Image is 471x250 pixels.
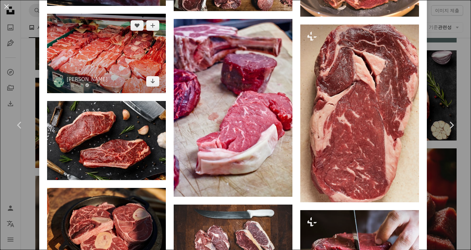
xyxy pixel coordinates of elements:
[146,20,159,31] button: 컬렉션에 추가
[47,14,166,93] img: 진열대에 생고기
[47,137,166,143] a: 도마에 스테이크 두 개, 마늘, 칼 옆
[174,241,292,247] a: 은 칼 옆에 얇게 썬 고기
[146,76,159,87] a: 다운로드
[47,224,166,230] a: 나무 테이블에 프라이팬에 생고기
[174,105,292,110] a: 도마에 생고기 잔뜩
[54,77,64,87] img: tommao wang의 프로필로 이동
[47,50,166,56] a: 진열대에 생고기
[432,94,471,157] a: 다음
[67,76,108,83] a: [PERSON_NAME]
[67,83,108,88] a: 고용 가능
[300,110,419,116] a: 테이블 위에 놓인 고기 한 조각
[47,101,166,180] img: 도마에 스테이크 두 개, 마늘, 칼 옆
[300,25,419,203] img: 테이블 위에 놓인 고기 한 조각
[131,20,144,31] button: 좋아요
[174,19,292,197] img: 도마에 생고기 잔뜩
